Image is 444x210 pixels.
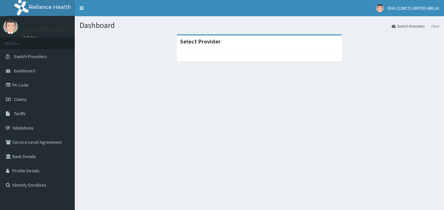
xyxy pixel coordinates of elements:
p: EHA CLINICS LIMITED ABUJA [23,26,93,32]
span: Switch Providers [14,54,47,59]
a: Switch Providers [392,23,424,29]
h1: Dashboard [80,21,439,30]
strong: Select Provider [180,38,221,45]
span: Claims [14,96,27,102]
span: EHA CLINICS LIMITED ABUJA [388,5,439,11]
li: Here [425,23,439,29]
a: Online [23,35,38,40]
img: User Image [376,4,384,12]
span: Dashboard [14,68,35,74]
span: Tariffs [14,111,26,117]
img: User Image [3,19,18,34]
